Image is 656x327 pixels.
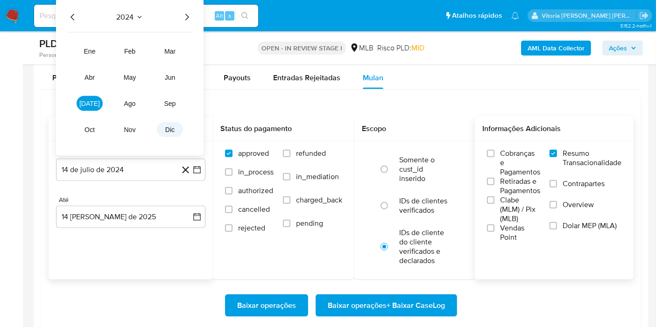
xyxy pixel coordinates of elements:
b: AML Data Collector [528,41,585,56]
p: OPEN - IN REVIEW STAGE I [258,42,346,55]
span: Ações [609,41,627,56]
button: Ações [602,41,643,56]
input: Pesquise usuários ou casos... [34,10,258,22]
div: MLB [350,43,374,53]
span: Atalhos rápidos [452,11,502,21]
span: 3.152.2-hotfix-1 [620,22,651,29]
p: vitoria.caldeira@mercadolivre.com [542,11,636,20]
a: Sair [639,11,649,21]
button: search-icon [235,9,254,22]
button: AML Data Collector [521,41,591,56]
b: PLD [39,36,58,51]
span: Risco PLD: [377,43,424,53]
b: Person ID [39,51,65,59]
span: MID [411,42,424,53]
a: Notificações [511,12,519,20]
span: Alt [216,11,223,20]
span: s [228,11,231,20]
